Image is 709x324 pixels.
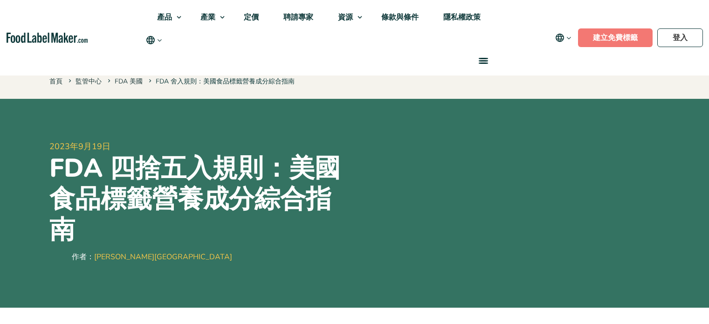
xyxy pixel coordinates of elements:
[49,248,68,266] img: Maria Abi Hanna - 食品標籤製作師
[76,77,102,86] a: 監管中心
[338,12,353,22] font: 資源
[200,12,215,22] font: 產業
[115,77,143,86] a: FDA 美國
[673,33,688,43] font: 登入
[49,77,62,86] a: 首頁
[657,28,703,47] a: 登入
[381,12,419,22] font: 條款與條件
[72,252,94,262] font: 作者：
[283,12,313,22] font: 聘請專家
[49,151,340,247] font: FDA 四捨五入規則：美國食品標籤營養成分綜合指南
[593,33,638,43] font: 建立免費標籤
[157,12,172,22] font: 產品
[578,28,653,47] a: 建立免費標籤
[468,46,497,76] a: 選單
[443,12,481,22] font: 隱私權政策
[156,77,295,86] font: FDA 舍入規則：美國食品標籤營養成分綜合指南
[49,141,110,152] font: 2023年9月19日
[94,252,232,262] a: [PERSON_NAME][GEOGRAPHIC_DATA]
[244,12,259,22] font: 定價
